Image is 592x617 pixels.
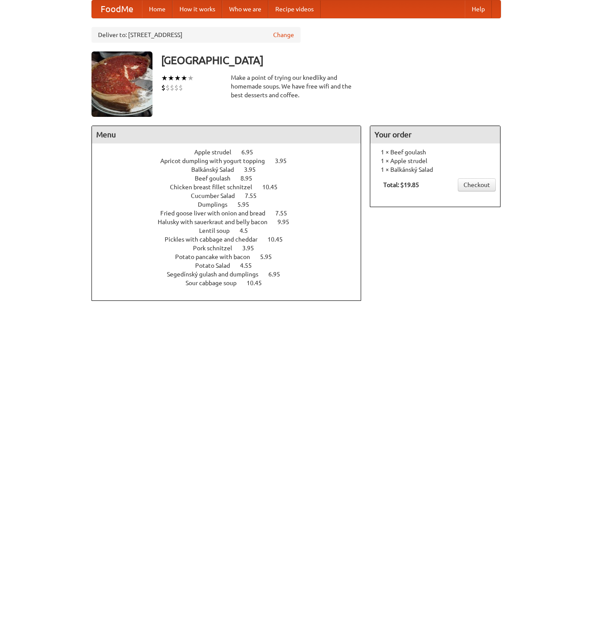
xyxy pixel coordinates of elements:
[240,262,260,269] span: 4.55
[179,83,183,92] li: $
[166,83,170,92] li: $
[160,157,274,164] span: Apricot dumpling with yogurt topping
[242,245,263,252] span: 3.95
[186,280,245,286] span: Sour cabbage soup
[168,73,174,83] li: ★
[160,157,303,164] a: Apricot dumpling with yogurt topping 3.95
[241,149,262,156] span: 6.95
[193,245,270,252] a: Pork schnitzel 3.95
[383,181,419,188] b: Total: $19.85
[195,175,239,182] span: Beef goulash
[160,210,274,217] span: Fried goose liver with onion and bread
[92,126,361,143] h4: Menu
[275,157,295,164] span: 3.95
[158,218,305,225] a: Halusky with sauerkraut and belly bacon 9.95
[191,166,243,173] span: Balkánský Salad
[167,271,267,278] span: Segedínský gulash and dumplings
[458,178,496,191] a: Checkout
[91,51,152,117] img: angular.jpg
[165,236,266,243] span: Pickles with cabbage and cheddar
[198,201,265,208] a: Dumplings 5.95
[247,280,271,286] span: 10.45
[375,148,496,157] li: 1 × Beef goulash
[465,0,492,18] a: Help
[161,83,166,92] li: $
[277,218,298,225] span: 9.95
[198,201,236,208] span: Dumplings
[174,83,179,92] li: $
[194,149,240,156] span: Apple strudel
[260,253,281,260] span: 5.95
[375,157,496,165] li: 1 × Apple strudel
[161,51,501,69] h3: [GEOGRAPHIC_DATA]
[158,218,276,225] span: Halusky with sauerkraut and belly bacon
[170,184,294,191] a: Chicken breast fillet schnitzel 10.45
[195,262,239,269] span: Potato Salad
[170,83,174,92] li: $
[262,184,286,191] span: 10.45
[174,73,181,83] li: ★
[268,271,289,278] span: 6.95
[92,0,142,18] a: FoodMe
[142,0,173,18] a: Home
[91,27,301,43] div: Deliver to: [STREET_ADDRESS]
[240,175,261,182] span: 8.95
[268,0,321,18] a: Recipe videos
[175,253,288,260] a: Potato pancake with bacon 5.95
[187,73,194,83] li: ★
[193,245,241,252] span: Pork schnitzel
[161,73,168,83] li: ★
[194,149,269,156] a: Apple strudel 6.95
[195,262,268,269] a: Potato Salad 4.55
[275,210,296,217] span: 7.55
[191,166,272,173] a: Balkánský Salad 3.95
[237,201,258,208] span: 5.95
[167,271,296,278] a: Segedínský gulash and dumplings 6.95
[170,184,261,191] span: Chicken breast fillet schnitzel
[222,0,268,18] a: Who we are
[245,192,265,199] span: 7.55
[375,165,496,174] li: 1 × Balkánský Salad
[273,31,294,39] a: Change
[160,210,303,217] a: Fried goose liver with onion and bread 7.55
[191,192,244,199] span: Cucumber Salad
[267,236,291,243] span: 10.45
[231,73,362,99] div: Make a point of trying our knedlíky and homemade soups. We have free wifi and the best desserts a...
[370,126,500,143] h4: Your order
[199,227,264,234] a: Lentil soup 4.5
[240,227,257,234] span: 4.5
[186,280,278,286] a: Sour cabbage soup 10.45
[199,227,238,234] span: Lentil soup
[175,253,259,260] span: Potato pancake with bacon
[195,175,268,182] a: Beef goulash 8.95
[165,236,299,243] a: Pickles with cabbage and cheddar 10.45
[173,0,222,18] a: How it works
[191,192,273,199] a: Cucumber Salad 7.55
[244,166,264,173] span: 3.95
[181,73,187,83] li: ★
